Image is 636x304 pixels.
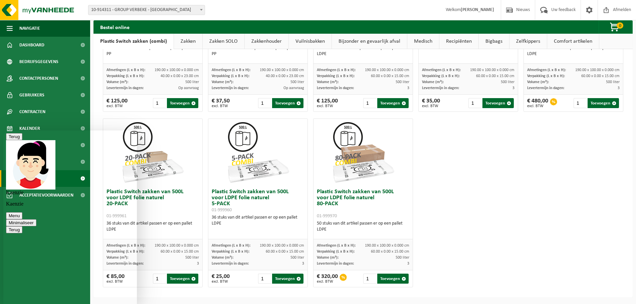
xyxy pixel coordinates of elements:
input: 1 [363,274,377,284]
div: € 25,00 [212,274,230,284]
span: 190.00 x 100.00 x 0.000 cm [365,244,409,248]
span: 60.00 x 0.00 x 15.00 cm [476,74,514,78]
span: Levertermijn in dagen: [527,86,564,90]
span: Op aanvraag [283,86,304,90]
button: Toevoegen [272,274,303,284]
a: Comfort artikelen [547,34,599,49]
div: PP [107,51,199,57]
span: Levertermijn in dagen: [107,262,144,266]
span: Volume (m³): [212,256,233,260]
span: 3 [512,86,514,90]
span: 60.00 x 0.00 x 15.00 cm [161,250,199,254]
span: Verpakking (L x B x H): [107,250,144,254]
a: Zakkenhouder [245,34,288,49]
span: 190.00 x 100.00 x 0.000 cm [155,68,199,72]
h3: Plastic Switch zakken van 500L voor LDPE folie naturel 20-PACK [107,189,199,219]
span: 01-999970 [317,214,337,219]
span: 60.00 x 0.00 x 15.00 cm [581,74,620,78]
input: 1 [258,98,272,108]
button: Toevoegen [167,98,198,108]
input: 1 [153,98,167,108]
div: PP [212,51,304,57]
span: 190.00 x 100.00 x 0.000 cm [470,68,514,72]
div: 36 stuks van dit artikel passen er op een pallet [317,45,409,57]
span: 3 [618,86,620,90]
span: 10-914311 - GROUP VERBEKE - LEDEGEM [88,5,205,15]
span: Levertermijn in dagen: [212,86,249,90]
span: Afmetingen (L x B x H): [317,68,356,72]
span: Volume (m³): [212,80,233,84]
span: 60.00 x 0.00 x 15.00 cm [266,250,304,254]
span: Verpakking (L x B x H): [212,250,249,254]
span: excl. BTW [212,280,230,284]
div: 36 stuks van dit artikel passen er op een pallet [107,221,199,233]
input: 1 [574,98,587,108]
span: Verpakking (L x B x H): [317,74,355,78]
span: Verpakking (L x B x H): [107,74,144,78]
span: 190.00 x 100.00 x 0.000 cm [365,68,409,72]
a: Bigbags [479,34,509,49]
span: excl. BTW [527,104,548,108]
a: Zakken [174,34,202,49]
button: Toevoegen [377,98,409,108]
span: 60.00 x 0.00 x 15.00 cm [371,74,409,78]
span: Volume (m³): [317,256,339,260]
span: 3 [197,262,199,266]
span: 500 liter [606,80,620,84]
div: € 35,00 [422,98,440,108]
input: 1 [468,98,482,108]
span: 01-999960 [212,208,232,213]
span: Levertermijn in dagen: [422,86,459,90]
span: excl. BTW [317,104,338,108]
span: Afmetingen (L x B x H): [107,244,145,248]
span: Navigatie [19,20,40,37]
div: € 320,00 [317,274,338,284]
span: Gebruikers [19,87,44,103]
button: Toevoegen [167,274,198,284]
span: Afmetingen (L x B x H): [422,68,461,72]
img: 01-999960 [225,119,291,186]
span: Verpakking (L x B x H): [422,74,460,78]
span: 500 liter [396,80,409,84]
span: 500 liter [290,80,304,84]
div: 50 stuks van dit artikel passen er op een pallet [317,221,409,233]
div: LDPE [527,51,620,57]
div: 60 stuks van dit artikel passen er op een pallet [107,45,199,57]
span: Afmetingen (L x B x H): [317,244,356,248]
div: LDPE [212,221,304,227]
div: € 125,00 [107,98,128,108]
span: Bedrijfsgegevens [19,53,58,70]
a: Vuilnisbakken [289,34,332,49]
div: LDPE [317,227,409,233]
span: 500 liter [185,256,199,260]
button: Toevoegen [482,98,514,108]
span: 40.00 x 0.00 x 23.00 cm [161,74,199,78]
h2: Bestel online [93,20,136,33]
h3: Plastic Switch zakken van 500L voor LDPE folie naturel 5-PACK [212,189,304,213]
span: 3 [407,86,409,90]
span: 500 liter [501,80,514,84]
span: Levertermijn in dagen: [317,86,354,90]
span: Volume (m³): [107,80,128,84]
div: LDPE [317,51,409,57]
span: 190.00 x 100.00 x 0.000 cm [260,68,304,72]
span: excl. BTW [422,104,440,108]
span: 190.00 x 100.00 x 0.000 cm [155,244,199,248]
span: 0 [617,22,623,29]
span: 500 liter [396,256,409,260]
span: excl. BTW [212,104,230,108]
div: € 37,50 [212,98,230,108]
input: 1 [153,274,167,284]
span: Afmetingen (L x B x H): [527,68,566,72]
span: 190.00 x 100.00 x 0.000 cm [260,244,304,248]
